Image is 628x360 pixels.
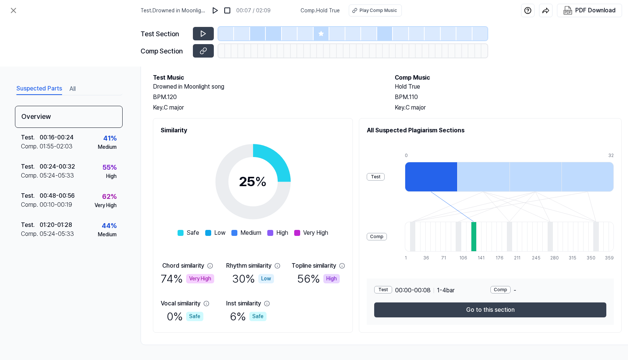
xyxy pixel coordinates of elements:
[374,302,606,317] button: Go to this section
[40,230,74,239] div: 05:24 - 05:33
[441,255,446,261] div: 71
[161,270,214,287] div: 74 %
[232,270,274,287] div: 30 %
[162,261,204,270] div: Chord similarity
[240,228,261,237] span: Medium
[236,7,271,15] div: 00:07 / 02:09
[437,286,455,295] span: 1 - 4 bar
[514,255,519,261] div: 211
[98,231,117,239] div: Medium
[106,172,117,180] div: High
[21,162,40,171] div: Test .
[276,228,288,237] span: High
[395,82,622,91] h2: Hold True
[21,200,40,209] div: Comp .
[459,255,465,261] div: 106
[542,7,549,14] img: share
[292,261,336,270] div: Topline similarity
[40,200,72,209] div: 00:10 - 00:19
[103,133,117,143] div: 41 %
[374,286,392,293] div: Test
[563,6,572,15] img: PDF Download
[524,7,532,14] img: help
[141,29,188,39] div: Test Section
[40,191,75,200] div: 00:48 - 00:56
[360,7,397,14] div: Play Comp Music
[95,201,117,209] div: Very High
[608,152,614,159] div: 32
[349,4,402,16] button: Play Comp Music
[395,93,622,102] div: BPM. 110
[226,261,271,270] div: Rhythm similarity
[478,255,483,261] div: 141
[161,126,345,135] h2: Similarity
[301,7,340,15] span: Comp . Hold True
[532,255,537,261] div: 245
[141,7,206,15] span: Test . Drowned in Moonlight song
[21,191,40,200] div: Test .
[605,255,614,261] div: 359
[21,221,40,230] div: Test .
[367,233,387,240] div: Comp
[153,82,380,91] h2: Drowned in Moonlight song
[255,173,267,190] span: %
[496,255,501,261] div: 176
[141,46,188,56] div: Comp Section
[40,162,75,171] div: 00:24 - 00:32
[212,7,219,14] img: play
[70,83,76,95] button: All
[405,152,457,159] div: 0
[303,228,328,237] span: Very High
[40,221,72,230] div: 01:20 - 01:28
[323,274,340,283] div: High
[367,173,385,181] div: Test
[562,4,617,17] button: PDF Download
[214,228,225,237] span: Low
[249,312,267,321] div: Safe
[102,162,117,172] div: 55 %
[153,93,380,102] div: BPM. 120
[395,286,431,295] span: 00:00 - 00:08
[153,103,380,112] div: Key. C major
[186,274,214,283] div: Very High
[186,312,203,321] div: Safe
[550,255,555,261] div: 280
[161,299,200,308] div: Vocal similarity
[16,83,62,95] button: Suspected Parts
[367,126,614,135] h2: All Suspected Plagiarism Sections
[395,103,622,112] div: Key. C major
[258,274,274,283] div: Low
[153,73,380,82] h2: Test Music
[575,6,616,15] div: PDF Download
[490,286,511,293] div: Comp
[40,142,73,151] div: 01:55 - 02:03
[569,255,574,261] div: 315
[40,133,74,142] div: 00:16 - 00:24
[167,308,203,325] div: 0 %
[224,7,231,14] img: stop
[15,106,123,128] div: Overview
[587,255,592,261] div: 350
[21,171,40,180] div: Comp .
[40,171,74,180] div: 05:24 - 05:33
[226,299,261,308] div: Inst similarity
[98,143,117,151] div: Medium
[297,270,340,287] div: 56 %
[102,191,117,201] div: 62 %
[187,228,199,237] span: Safe
[230,308,267,325] div: 6 %
[21,133,40,142] div: Test .
[21,230,40,239] div: Comp .
[405,255,410,261] div: 1
[490,286,607,295] div: -
[102,221,117,231] div: 44 %
[395,73,622,82] h2: Comp Music
[21,142,40,151] div: Comp .
[423,255,428,261] div: 36
[239,172,267,192] div: 25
